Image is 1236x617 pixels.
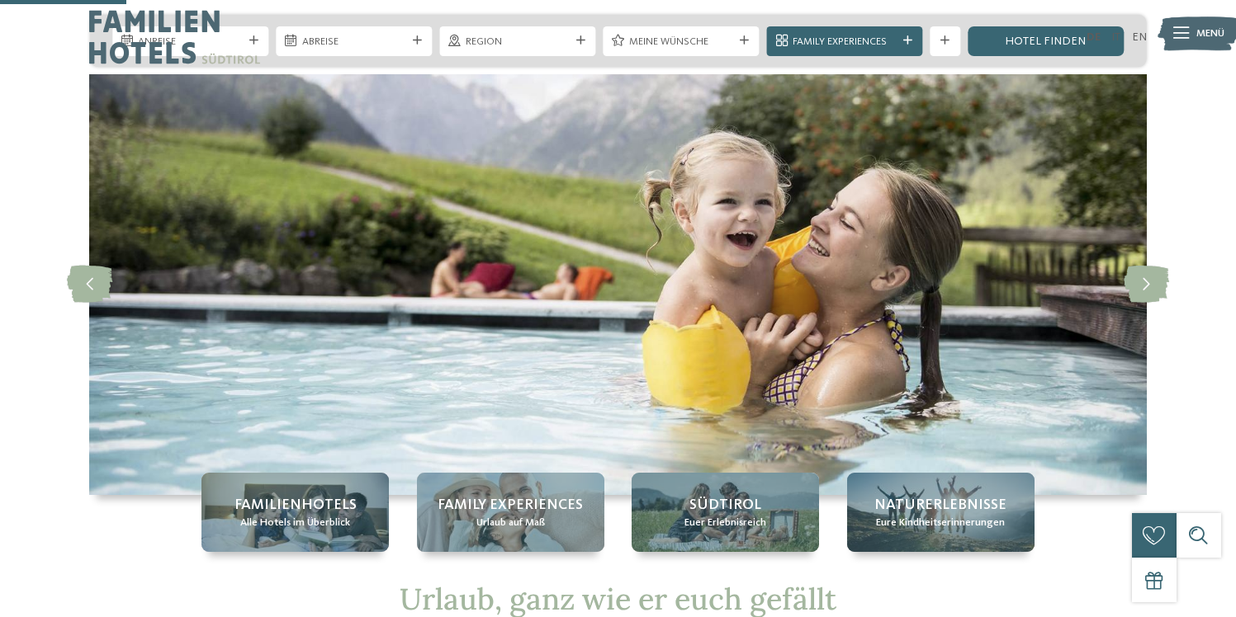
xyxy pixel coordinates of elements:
[876,516,1005,530] span: Eure Kindheitserinnerungen
[476,516,545,530] span: Urlaub auf Maß
[1087,31,1101,43] a: DE
[201,473,389,552] a: Welche Family Experiences wählt ihr? Familienhotels Alle Hotels im Überblick
[684,516,766,530] span: Euer Erlebnisreich
[847,473,1035,552] a: Welche Family Experiences wählt ihr? Naturerlebnisse Eure Kindheitserinnerungen
[417,473,604,552] a: Welche Family Experiences wählt ihr? Family Experiences Urlaub auf Maß
[234,495,357,516] span: Familienhotels
[89,74,1147,495] img: Welche Family Experiences wählt ihr?
[1196,26,1224,41] span: Menü
[240,516,350,530] span: Alle Hotels im Überblick
[632,473,819,552] a: Welche Family Experiences wählt ihr? Südtirol Euer Erlebnisreich
[689,495,761,516] span: Südtirol
[1132,31,1147,43] a: EN
[438,495,583,516] span: Family Experiences
[1111,31,1120,43] a: IT
[874,495,1006,516] span: Naturerlebnisse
